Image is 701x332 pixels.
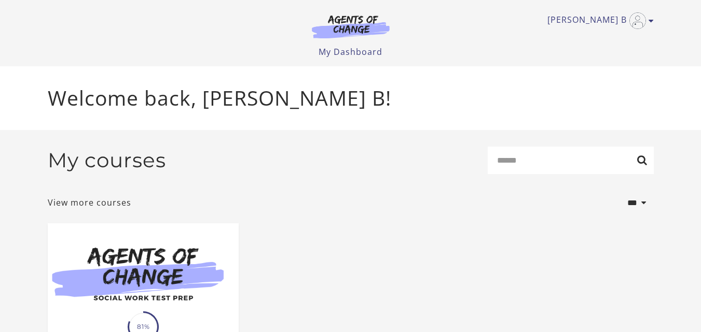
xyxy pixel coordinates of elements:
[319,46,382,57] a: My Dashboard
[48,196,131,209] a: View more courses
[48,83,654,113] p: Welcome back, [PERSON_NAME] B!
[48,148,166,172] h2: My courses
[547,12,649,29] a: Toggle menu
[301,15,401,38] img: Agents of Change Logo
